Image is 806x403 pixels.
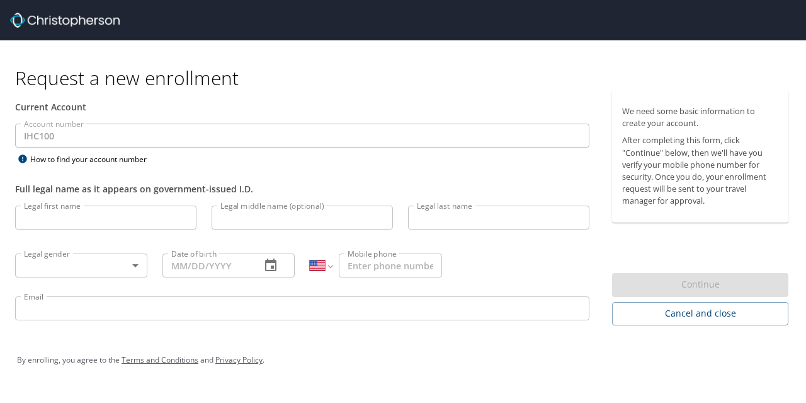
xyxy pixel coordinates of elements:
div: Current Account [15,100,589,114]
button: Cancel and close [612,302,788,325]
div: How to find your account number [15,151,173,167]
img: cbt logo [10,13,120,28]
input: MM/DD/YYYY [162,254,251,277]
input: Enter phone number [339,254,442,277]
div: By enrolling, you agree to the and . [17,344,789,376]
a: Terms and Conditions [122,354,198,365]
h1: Request a new enrollment [15,66,798,90]
div: Full legal name as it appears on government-issued I.D. [15,182,589,196]
span: Cancel and close [622,306,778,322]
a: Privacy Policy [215,354,263,365]
p: We need some basic information to create your account. [622,105,778,129]
div: ​ [15,254,147,277]
p: After completing this form, click "Continue" below, then we'll have you verify your mobile phone ... [622,134,778,207]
